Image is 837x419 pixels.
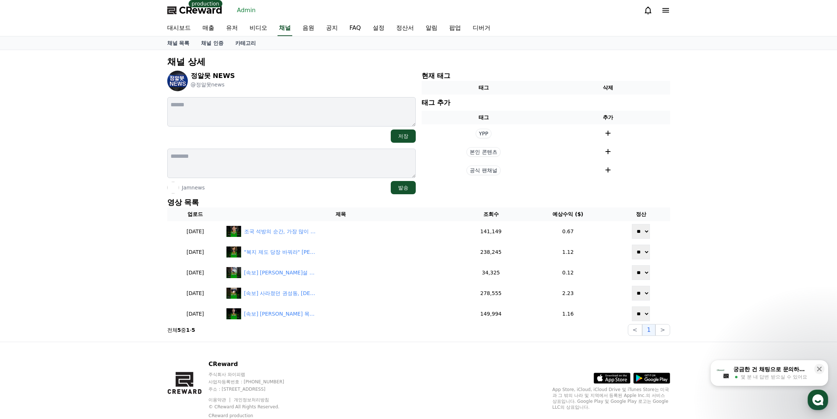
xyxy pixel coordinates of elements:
td: [DATE] [167,283,223,303]
td: [DATE] [167,242,223,262]
p: 주소 : [STREET_ADDRESS] [208,386,337,392]
td: 238,245 [458,242,524,262]
a: 정산서 [390,21,420,36]
a: FAQ [344,21,367,36]
button: 발송 [391,181,416,194]
a: [속보] 서희건설 결국 자수, "김건희에게 목걸이 준거 맞다" [속보] [PERSON_NAME]설 결국 자수, "[PERSON_NAME]에게 목걸이 준거 맞다" [226,267,455,278]
a: 매출 [197,21,220,36]
p: @정알못news [191,81,235,88]
button: 저장 [391,129,416,143]
th: 제목 [223,207,458,221]
img: 정알못 NEWS [167,71,188,91]
td: 2.23 [524,283,612,303]
a: "복지 제도 당장 바꿔라" 이재명의 결단.. 무슨일? "복지 제도 당장 바꿔라" [PERSON_NAME]의 결단.. 무슨일? [226,246,455,258]
a: 카테고리 [229,36,262,50]
strong: 1 [186,327,190,333]
img: [속보] 서희건설 결국 자수, "김건희에게 목걸이 준거 맞다" [226,267,241,278]
a: [속보] 김건희 목걸이, 구매자 찾았다 [속보] [PERSON_NAME] 목걸이, 구매자 찾았다 [226,308,455,319]
img: "복지 제도 당장 바꿔라" 이재명의 결단.. 무슨일? [226,246,241,258]
th: 조회수 [458,207,524,221]
a: CReward [167,4,222,16]
a: 설정 [367,21,390,36]
div: [속보] 김건희 목걸이, 구매자 찾았다 [244,310,318,318]
p: 주식회사 와이피랩 [208,372,337,377]
td: 34,325 [458,262,524,283]
a: 비디오 [244,21,273,36]
a: 대시보드 [161,21,197,36]
img: [속보] 김건희 목걸이, 구매자 찾았다 [226,308,241,319]
td: 0.67 [524,221,612,242]
p: 정알못 NEWS [191,71,235,81]
a: 채널 목록 [161,36,196,50]
div: [속보] 서희건설 결국 자수, "김건희에게 목걸이 준거 맞다" [244,269,318,277]
td: [DATE] [167,221,223,242]
p: App Store, iCloud, iCloud Drive 및 iTunes Store는 미국과 그 밖의 나라 및 지역에서 등록된 Apple Inc.의 서비스 상표입니다. Goo... [552,387,670,410]
p: 채널 상세 [167,56,670,68]
img: 조국 석방의 순간, 가장 많이 꺼낸 말 [226,226,241,237]
p: © CReward All Rights Reserved. [208,404,337,410]
p: Jamnews [182,184,205,191]
th: 예상수익 ($) [524,207,612,221]
p: 현재 태그 [422,71,670,81]
td: 149,994 [458,303,524,324]
th: 업로드 [167,207,223,221]
div: 조국 석방의 순간, 가장 많이 꺼낸 말 [244,228,318,235]
a: [속보] 사라졌던 권성동, 통일교 시설에서.. [속보] 사라졌던 권성동, [DEMOGRAPHIC_DATA] 시설에서.. [226,288,455,299]
span: YPP [476,129,491,138]
th: 태그 [422,81,546,95]
td: 1.16 [524,303,612,324]
div: "복지 제도 당장 바꿔라" 이재명의 결단.. 무슨일? [244,248,318,256]
strong: 5 [178,327,181,333]
p: 태그 추가 [422,97,450,108]
a: 알림 [420,21,443,36]
a: 이용약관 [208,397,232,402]
a: Admin [234,4,259,16]
td: 278,555 [458,283,524,303]
td: 1.12 [524,242,612,262]
img: [속보] 사라졌던 권성동, 통일교 시설에서.. [226,288,241,299]
td: [DATE] [167,303,223,324]
td: 0.12 [524,262,612,283]
th: 추가 [546,111,670,124]
a: 음원 [297,21,320,36]
th: 정산 [612,207,670,221]
a: 조국 석방의 순간, 가장 많이 꺼낸 말 조국 석방의 순간, 가장 많이 꺼낸 말 [226,226,455,237]
span: 본인 콘텐츠 [466,147,500,157]
span: 공식 팬채널 [466,166,500,175]
button: 1 [642,324,655,336]
a: 채널 인증 [195,36,229,50]
a: 개인정보처리방침 [234,397,269,402]
a: 유저 [220,21,244,36]
span: CReward [179,4,222,16]
td: 141,149 [458,221,524,242]
p: CReward [208,360,337,369]
p: 전체 중 - [167,326,195,334]
p: 영상 목록 [167,197,670,207]
td: [DATE] [167,262,223,283]
button: < [628,324,642,336]
th: 삭제 [546,81,670,95]
a: 공지 [320,21,344,36]
th: 태그 [422,111,546,124]
a: 디버거 [467,21,496,36]
a: 팝업 [443,21,467,36]
div: [속보] 사라졌던 권성동, 통일교 시설에서.. [244,290,318,297]
button: > [655,324,670,336]
p: 사업자등록번호 : [PHONE_NUMBER] [208,379,337,385]
img: Jamnews [167,182,179,193]
a: 채널 [278,21,292,36]
strong: 5 [192,327,195,333]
